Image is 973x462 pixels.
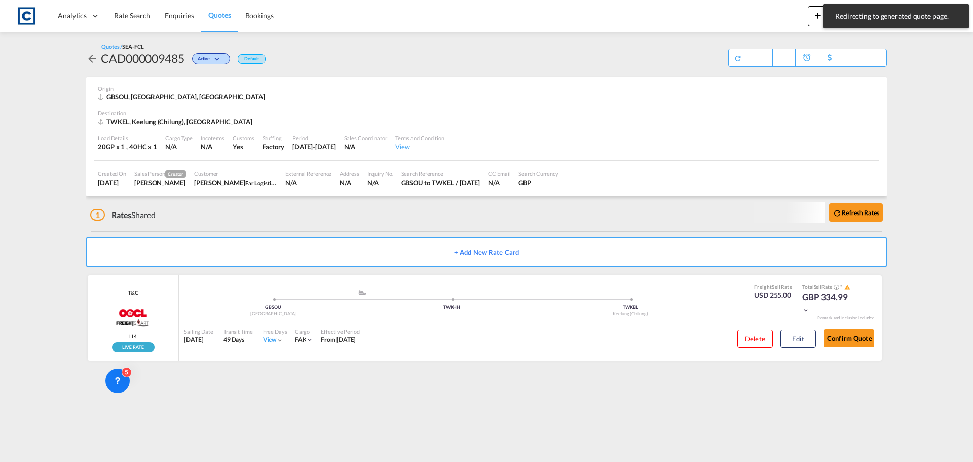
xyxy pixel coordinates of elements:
div: CAD000009485 [101,50,184,66]
div: TWKHH [362,304,541,311]
span: Bookings [245,11,274,20]
button: icon-refreshRefresh Rates [829,203,883,222]
div: GBSOU [184,304,362,311]
md-icon: icon-chevron-down [802,307,809,314]
span: Analytics [58,11,87,21]
span: LL4 [129,333,137,340]
div: Customer [194,170,277,177]
div: Address [340,170,359,177]
span: New [812,11,850,19]
div: Stuffing [263,134,284,142]
div: N/A [340,178,359,187]
div: USD 255.00 [754,290,792,300]
span: Sell [814,283,822,290]
div: Quotes /SEA-FCL [101,43,144,50]
div: Default [238,54,266,64]
span: Subject to Remarks [839,283,843,290]
div: From 01 Sep 2025 [321,336,356,344]
div: Factory Stuffing [263,142,284,151]
button: icon-alert [843,283,850,291]
div: View [395,142,444,151]
span: Redirecting to generated quote page. [832,11,960,21]
div: N/A [165,142,193,151]
button: icon-plus 400-fgNewicon-chevron-down [808,6,854,26]
div: External Reference [285,170,331,177]
span: Rate Search [114,11,151,20]
div: GBP 334.99 [802,291,853,315]
div: N/A [201,142,212,151]
img: 1fdb9190129311efbfaf67cbb4249bed.jpeg [15,5,38,27]
div: Remark and Inclusion included [810,315,882,321]
div: Save As Template [750,49,772,66]
div: Shared [90,209,156,221]
div: Quote PDF is not available at this time [734,49,744,62]
div: Search Currency [518,170,558,177]
div: 1 Sep 2025 [292,142,336,151]
span: From [DATE] [321,336,356,343]
div: 49 Days [223,336,253,344]
div: Total Rate [802,283,853,291]
div: Sales Coordinator [344,134,387,142]
span: GBSOU, [GEOGRAPHIC_DATA], [GEOGRAPHIC_DATA] [106,93,265,101]
md-icon: icon-refresh [733,53,743,63]
md-icon: icon-chevron-down [306,336,313,343]
div: GBP [518,178,558,187]
div: Customs [233,134,254,142]
span: Sell [772,283,780,290]
div: Free Days [263,328,287,335]
div: Effective Period [321,328,359,335]
img: rpa-live-rate.png [112,342,155,352]
div: Rollable available [112,342,155,352]
span: 1 [90,209,105,221]
div: [GEOGRAPHIC_DATA] [184,311,362,317]
div: icon-arrow-left [86,50,101,66]
div: Destination [98,109,875,117]
div: Keelung (Chilung) [541,311,720,317]
div: Inquiry No. [367,170,393,177]
div: Transit Time [223,328,253,335]
b: Refresh Rates [842,209,879,217]
div: N/A [488,178,510,187]
div: CC Email [488,170,510,177]
div: TWKEL [541,304,720,311]
span: FAK [295,336,307,343]
span: SEA-FCL [122,43,143,50]
span: Creator [165,170,186,178]
span: Quotes [208,11,231,19]
div: Lloyd Stobbart [194,178,277,187]
div: Cargo Type [165,134,193,142]
div: Load Details [98,134,157,142]
span: Far Logistics [GEOGRAPHIC_DATA] [245,179,332,187]
div: Created On [98,170,126,177]
img: OOCL FreightSmart [109,305,157,330]
div: 20GP x 1 , 40HC x 1 [98,142,157,151]
span: T&C [128,289,138,297]
md-icon: icon-refresh [833,208,842,218]
div: Lauren Prentice [134,178,186,187]
button: Spot Rates are dynamic & can fluctuate with time [832,283,839,291]
span: Enquiries [165,11,194,20]
span: Rates [111,210,132,220]
div: N/A [285,178,331,187]
div: Terms and Condition [395,134,444,142]
md-icon: icon-plus 400-fg [812,9,824,21]
div: Viewicon-chevron-down [263,336,284,344]
md-icon: assets/icons/custom/ship-fill.svg [356,290,368,295]
div: N/A [367,178,393,187]
button: Delete [737,330,773,348]
div: [DATE] [184,336,213,344]
div: Sales Person [134,170,186,178]
span: Active [198,56,212,65]
md-icon: icon-chevron-down [212,57,224,62]
md-icon: icon-arrow-left [86,53,98,65]
div: GBSOU, Southampton, Europe [98,92,268,101]
button: Confirm Quote [824,329,874,347]
button: Edit [780,330,816,348]
div: Cargo [295,328,314,335]
div: Change Status Here [192,53,230,64]
div: Change Status Here [184,50,233,66]
div: Period [292,134,336,142]
div: GBSOU to TWKEL / 1 Sep 2025 [401,178,480,187]
div: Incoterms [201,134,224,142]
div: Freight Rate [754,283,792,290]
